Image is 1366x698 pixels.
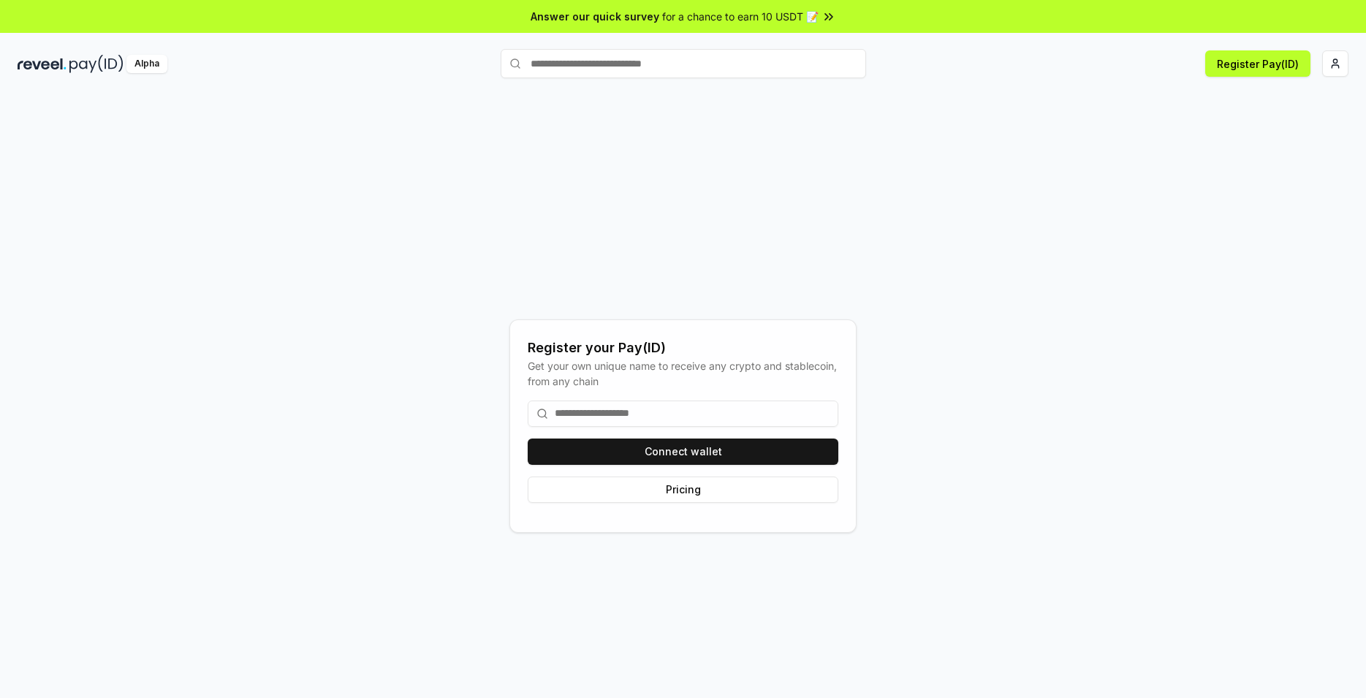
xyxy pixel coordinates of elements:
[528,338,838,358] div: Register your Pay(ID)
[126,55,167,73] div: Alpha
[1205,50,1310,77] button: Register Pay(ID)
[528,358,838,389] div: Get your own unique name to receive any crypto and stablecoin, from any chain
[531,9,659,24] span: Answer our quick survey
[528,439,838,465] button: Connect wallet
[18,55,67,73] img: reveel_dark
[528,477,838,503] button: Pricing
[69,55,124,73] img: pay_id
[662,9,819,24] span: for a chance to earn 10 USDT 📝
